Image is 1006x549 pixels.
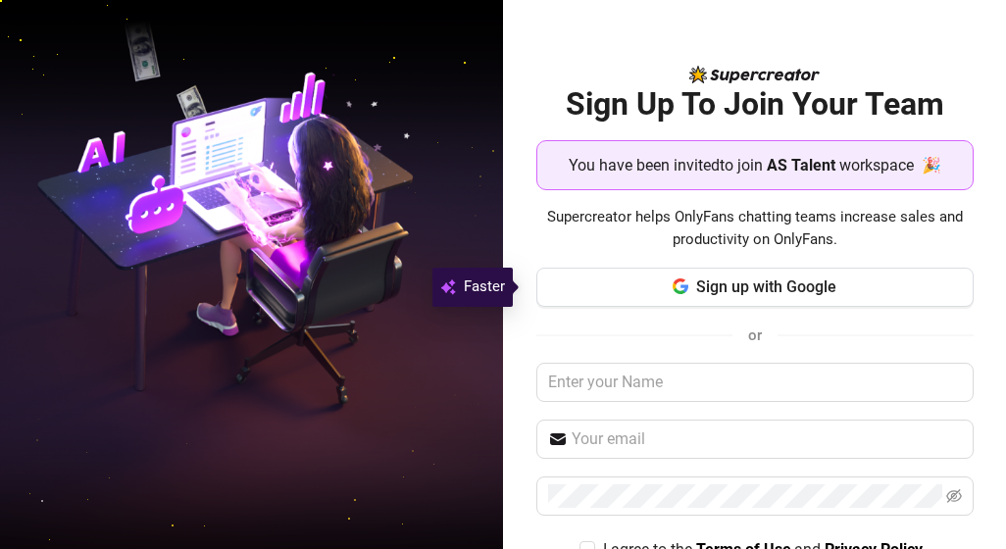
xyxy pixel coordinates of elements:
[946,488,962,504] span: eye-invisible
[572,427,962,451] input: Your email
[536,84,974,125] h2: Sign Up To Join Your Team
[536,268,974,307] button: Sign up with Google
[767,156,835,175] strong: AS Talent
[689,66,820,83] img: logo-BBDzfeDw.svg
[440,275,456,299] img: svg%3e
[569,153,763,177] span: You have been invited to join
[536,363,974,402] input: Enter your Name
[464,275,505,299] span: Faster
[839,153,941,177] span: workspace 🎉
[748,326,762,344] span: or
[696,277,836,296] span: Sign up with Google
[536,206,974,252] span: Supercreator helps OnlyFans chatting teams increase sales and productivity on OnlyFans.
